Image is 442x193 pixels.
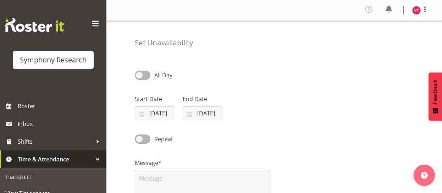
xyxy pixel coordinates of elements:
[18,101,103,111] span: Roster
[154,71,172,79] span: All Day
[183,106,222,120] input: Click to select...
[5,18,64,32] img: Rosterit website logo
[2,170,105,184] div: Timesheet
[18,118,103,129] span: Inbox
[150,135,173,143] span: Repeat
[135,95,174,103] label: Start Date
[18,154,92,165] span: Time & Attendance
[135,159,270,167] label: Message*
[135,39,193,47] h4: Set Unavailability
[429,72,442,121] button: Feedback - Show survey
[18,136,92,147] span: Shifts
[432,79,438,104] span: Feedback
[135,106,174,120] input: Click to select...
[412,6,421,15] img: vala-tone11405.jpg
[421,172,428,179] img: help-xxl-2.png
[183,95,222,103] label: End Date
[20,55,87,65] div: Symphony Research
